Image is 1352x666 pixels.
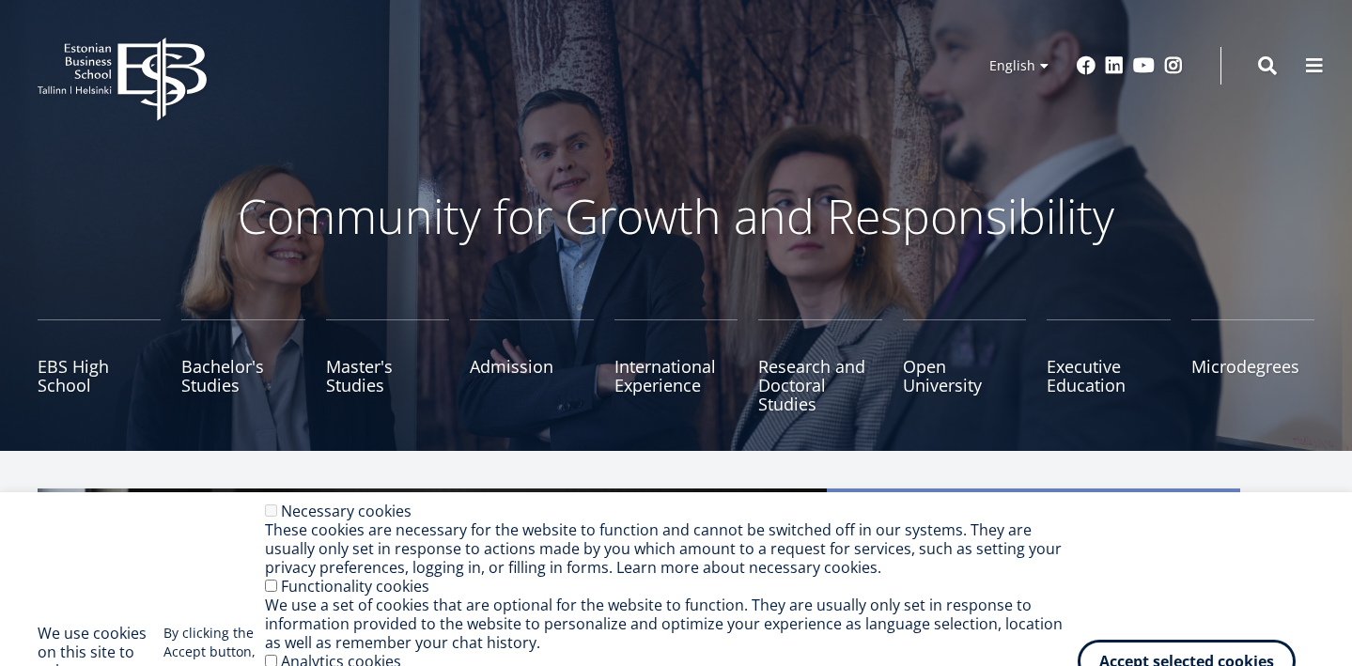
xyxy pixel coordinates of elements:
a: EBS High School [38,319,161,413]
a: Bachelor's Studies [181,319,304,413]
a: Microdegrees [1191,319,1314,413]
a: Executive Education [1047,319,1170,413]
label: Functionality cookies [281,576,429,596]
a: Admission [470,319,593,413]
a: Research and Doctoral Studies [758,319,881,413]
label: Necessary cookies [281,501,412,521]
a: International Experience [614,319,738,413]
p: Community for Growth and Responsibility [179,188,1174,244]
a: Master's Studies [326,319,449,413]
a: Open University [903,319,1026,413]
a: Youtube [1133,56,1155,75]
a: Instagram [1164,56,1183,75]
div: We use a set of cookies that are optional for the website to function. They are usually only set ... [265,596,1078,652]
a: Facebook [1077,56,1096,75]
a: Linkedin [1105,56,1124,75]
div: These cookies are necessary for the website to function and cannot be switched off in our systems... [265,520,1078,577]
